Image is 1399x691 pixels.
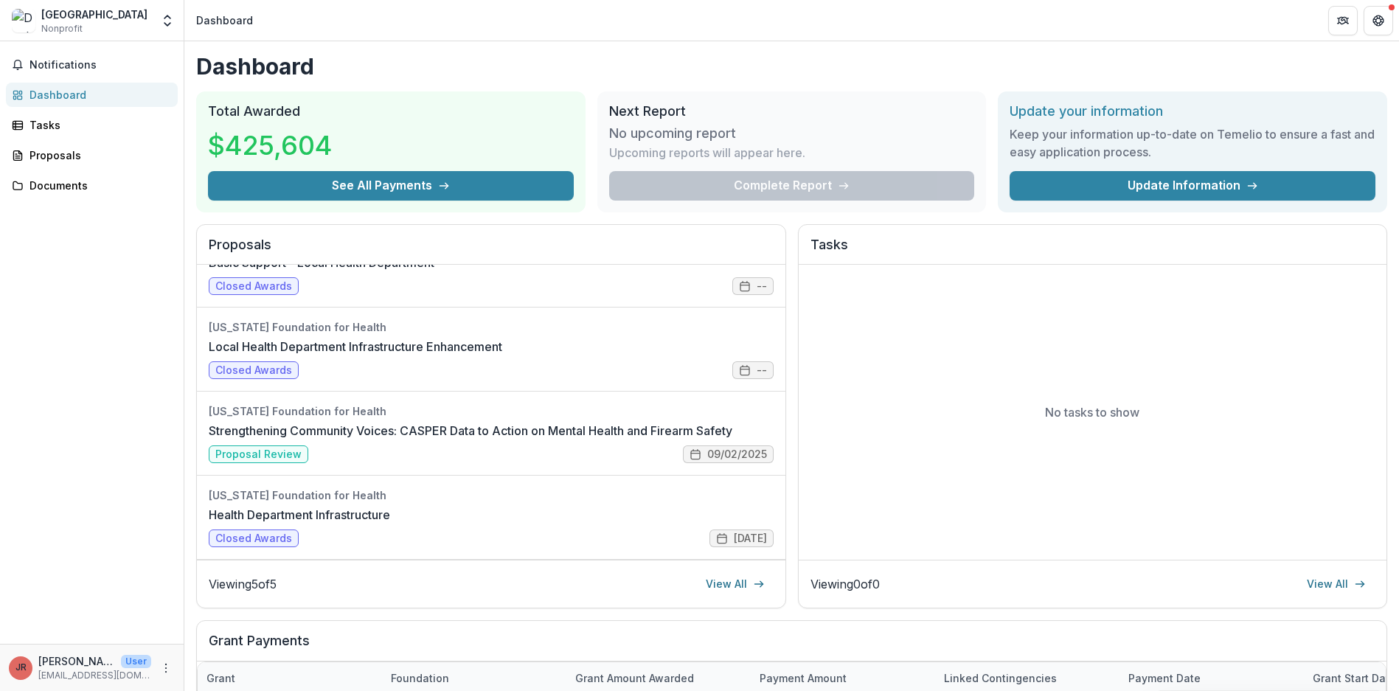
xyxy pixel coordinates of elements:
[1010,171,1375,201] a: Update Information
[29,87,166,103] div: Dashboard
[810,575,880,593] p: Viewing 0 of 0
[935,670,1066,686] div: Linked Contingencies
[1328,6,1358,35] button: Partners
[208,103,574,119] h2: Total Awarded
[157,659,175,677] button: More
[6,53,178,77] button: Notifications
[6,83,178,107] a: Dashboard
[190,10,259,31] nav: breadcrumb
[196,53,1387,80] h1: Dashboard
[609,125,736,142] h3: No upcoming report
[208,171,574,201] button: See All Payments
[751,670,855,686] div: Payment Amount
[209,506,390,524] a: Health Department Infrastructure
[1364,6,1393,35] button: Get Help
[1010,125,1375,161] h3: Keep your information up-to-date on Temelio to ensure a fast and easy application process.
[209,575,277,593] p: Viewing 5 of 5
[29,178,166,193] div: Documents
[121,655,151,668] p: User
[566,670,703,686] div: Grant amount awarded
[382,670,458,686] div: Foundation
[41,7,147,22] div: [GEOGRAPHIC_DATA]
[209,338,502,355] a: Local Health Department Infrastructure Enhancement
[1045,403,1139,421] p: No tasks to show
[1119,670,1209,686] div: Payment date
[1298,572,1375,596] a: View All
[209,633,1375,661] h2: Grant Payments
[15,663,27,673] div: Jessica Ricks
[29,147,166,163] div: Proposals
[29,59,172,72] span: Notifications
[609,144,805,162] p: Upcoming reports will appear here.
[12,9,35,32] img: Dent County Health Center
[810,237,1375,265] h2: Tasks
[208,125,332,165] h3: $425,604
[209,237,774,265] h2: Proposals
[38,669,151,682] p: [EMAIL_ADDRESS][DOMAIN_NAME]
[209,254,434,271] a: Basic Support - Local Health Department
[6,143,178,167] a: Proposals
[157,6,178,35] button: Open entity switcher
[196,13,253,28] div: Dashboard
[6,173,178,198] a: Documents
[1010,103,1375,119] h2: Update your information
[198,670,244,686] div: Grant
[697,572,774,596] a: View All
[41,22,83,35] span: Nonprofit
[209,422,732,440] a: Strengthening Community Voices: CASPER Data to Action on Mental Health and Firearm Safety
[6,113,178,137] a: Tasks
[609,103,975,119] h2: Next Report
[38,653,115,669] p: [PERSON_NAME]
[29,117,166,133] div: Tasks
